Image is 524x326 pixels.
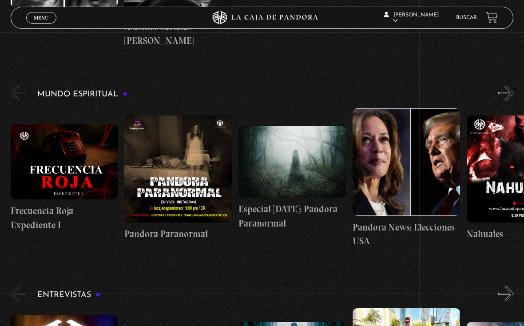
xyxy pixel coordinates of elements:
[11,12,118,26] h4: Asesinos Seriales
[124,227,232,241] h4: Pandora Paranormal
[37,90,128,99] h3: Mundo Espiritual
[11,85,26,101] button: Previous
[124,107,232,249] a: Pandora Paranormal
[34,15,48,20] span: Menu
[11,286,26,302] button: Previous
[11,107,118,249] a: Frecuencia Roja Expediente I
[353,107,460,249] a: Pandora News: Elecciones USA
[238,107,346,249] a: Especial [DATE]: Pandora Paranormal
[11,204,118,232] h4: Frecuencia Roja Expediente I
[31,22,52,28] span: Cerrar
[384,12,439,24] span: [PERSON_NAME]
[498,286,514,302] button: Next
[238,202,346,230] h4: Especial [DATE]: Pandora Paranormal
[456,15,477,20] a: Buscar
[498,85,514,101] button: Next
[37,291,101,299] h3: Entrevistas
[486,12,498,24] a: View your shopping cart
[353,220,460,248] h4: Pandora News: Elecciones USA
[124,20,232,48] h4: Asesinos Seriales – [PERSON_NAME]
